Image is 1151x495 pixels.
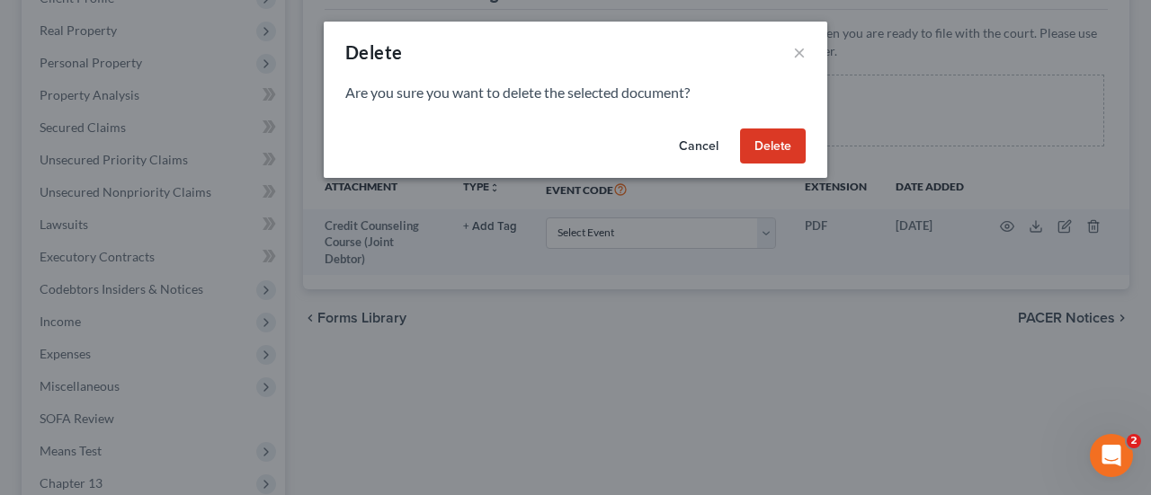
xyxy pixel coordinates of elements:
[665,128,733,164] button: Cancel
[1127,434,1141,448] span: 2
[345,83,806,103] p: Are you sure you want to delete the selected document?
[345,40,402,65] div: Delete
[740,128,806,164] button: Delete
[1090,434,1133,477] iframe: Intercom live chat
[793,41,806,63] button: ×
